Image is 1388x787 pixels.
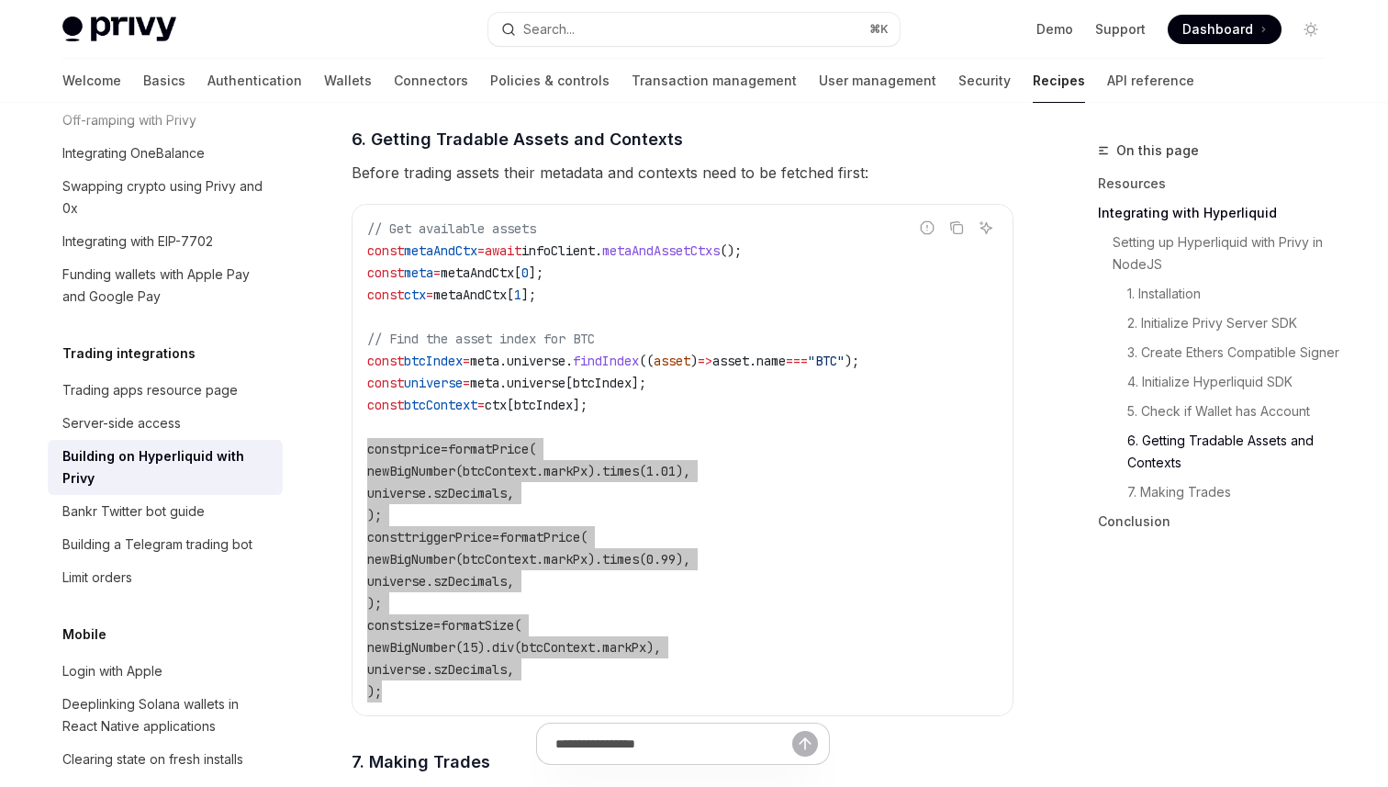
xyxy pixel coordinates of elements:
a: 2. Initialize Privy Server SDK [1098,309,1340,338]
span: === [786,353,808,369]
span: ( [455,639,463,656]
a: Clearing state on fresh installs [48,743,283,776]
a: 4. Initialize Hyperliquid SDK [1098,367,1340,397]
span: [ [565,375,573,391]
span: universe [404,375,463,391]
span: times [602,463,639,479]
a: API reference [1107,59,1194,103]
span: ). [477,639,492,656]
a: Support [1095,20,1146,39]
span: markPx [543,463,588,479]
div: Integrating with EIP-7702 [62,230,213,253]
span: , [507,485,514,501]
span: BigNumber [389,551,455,568]
div: Integrating OneBalance [62,142,205,164]
a: Integrating with Hyperliquid [1098,198,1340,228]
span: new [367,463,389,479]
span: ( [514,639,521,656]
a: User management [819,59,936,103]
span: szDecimals [433,485,507,501]
span: , [507,573,514,590]
span: (); [720,242,742,259]
span: ]; [529,264,543,281]
div: Server-side access [62,412,181,434]
span: = [433,264,441,281]
a: Conclusion [1098,507,1340,536]
span: [ [507,397,514,413]
span: asset [654,353,690,369]
a: Building on Hyperliquid with Privy [48,440,283,495]
span: const [367,264,404,281]
span: const [367,242,404,259]
span: ctx [485,397,507,413]
a: Building a Telegram trading bot [48,528,283,561]
button: Send message [792,731,818,757]
span: . [536,463,543,479]
a: Integrating OneBalance [48,137,283,170]
span: ); [367,683,382,700]
span: meta [470,353,499,369]
span: ]; [632,375,646,391]
span: // Get available assets [367,220,536,237]
a: Welcome [62,59,121,103]
div: Building a Telegram trading bot [62,534,252,556]
img: light logo [62,17,176,42]
a: 5. Check if Wallet has Account [1098,397,1340,426]
a: Dashboard [1168,15,1282,44]
span: metaAndCtx [404,242,477,259]
h5: Trading integrations [62,343,196,365]
span: ( [580,529,588,545]
span: 0 [521,264,529,281]
span: await [485,242,521,259]
div: Building on Hyperliquid with Privy [62,445,272,489]
span: const [367,353,404,369]
span: 1.01 [646,463,676,479]
a: Trading apps resource page [48,374,283,407]
span: ( [639,551,646,568]
a: Bankr Twitter bot guide [48,495,283,528]
span: "BTC" [808,353,845,369]
span: size [404,617,433,634]
span: formatSize [441,617,514,634]
span: ( [529,441,536,457]
span: formatPrice [448,441,529,457]
div: Search... [523,18,575,40]
a: Basics [143,59,185,103]
span: ) [690,353,698,369]
span: . [426,573,433,590]
span: universe [507,353,565,369]
span: markPx [543,551,588,568]
span: ), [676,551,690,568]
span: . [499,353,507,369]
span: . [499,375,507,391]
span: 0.99 [646,551,676,568]
span: => [698,353,712,369]
span: price [404,441,441,457]
span: findIndex [573,353,639,369]
span: new [367,639,389,656]
span: On this page [1116,140,1199,162]
span: formatPrice [499,529,580,545]
span: universe [367,661,426,678]
span: [ [514,264,521,281]
a: Policies & controls [490,59,610,103]
span: name [756,353,786,369]
a: Server-side access [48,407,283,440]
span: = [477,242,485,259]
span: const [367,397,404,413]
span: BigNumber [389,639,455,656]
span: const [367,287,404,303]
span: markPx [602,639,646,656]
span: ]; [521,287,536,303]
input: Ask a question... [555,724,792,764]
a: 3. Create Ethers Compatible Signer [1098,338,1340,367]
span: Before trading assets their metadata and contexts need to be fetched first: [352,160,1013,186]
span: = [426,287,433,303]
span: ), [646,639,661,656]
span: = [463,375,470,391]
div: Limit orders [62,567,132,589]
span: div [492,639,514,656]
span: 1 [514,287,521,303]
span: // Find the asset index for BTC [367,331,595,347]
a: 1. Installation [1098,279,1340,309]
